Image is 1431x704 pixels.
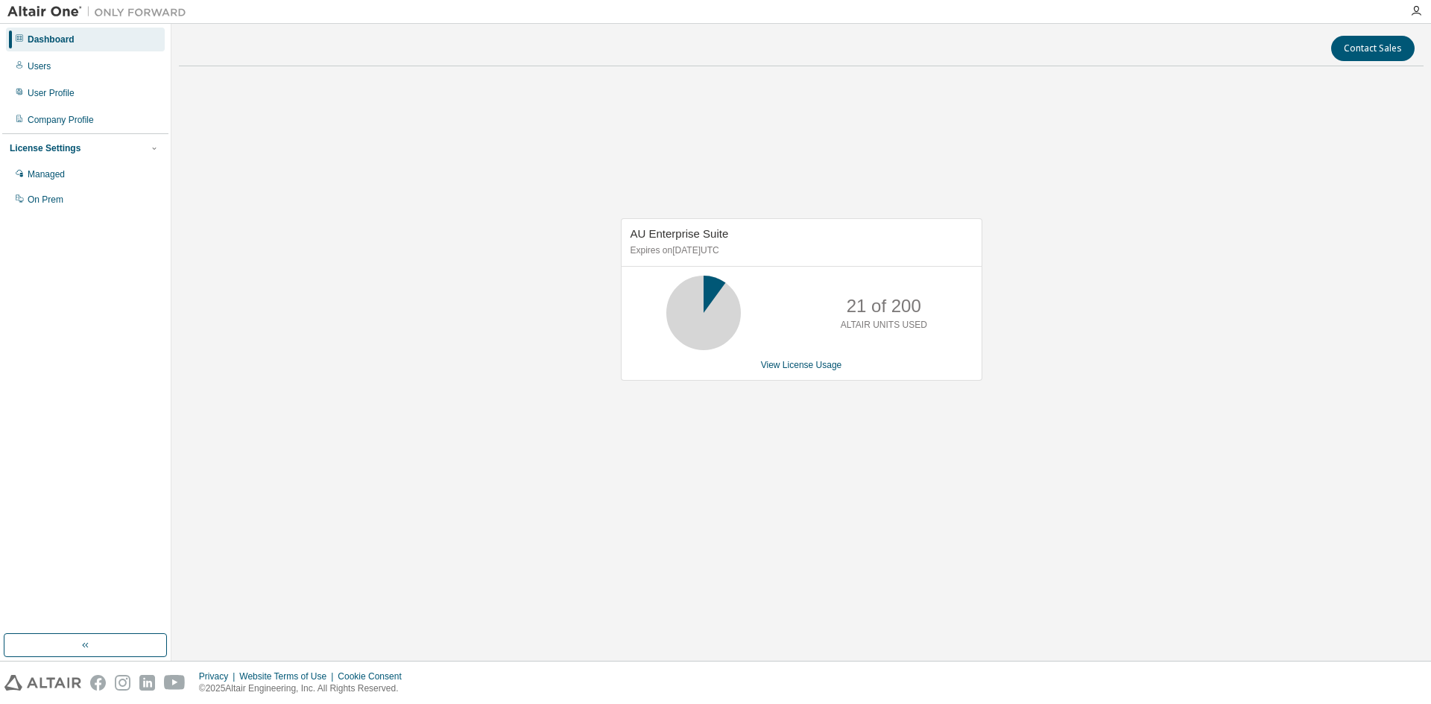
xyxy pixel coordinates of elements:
p: 21 of 200 [847,294,921,319]
div: Privacy [199,670,239,682]
img: youtube.svg [164,675,186,691]
div: Dashboard [28,34,75,45]
div: Company Profile [28,114,94,126]
div: Managed [28,168,65,180]
div: On Prem [28,194,63,206]
div: User Profile [28,87,75,99]
p: © 2025 Altair Engineering, Inc. All Rights Reserved. [199,682,411,695]
img: altair_logo.svg [4,675,81,691]
span: AU Enterprise Suite [631,227,729,240]
img: instagram.svg [115,675,130,691]
img: linkedin.svg [139,675,155,691]
p: ALTAIR UNITS USED [841,319,927,332]
img: facebook.svg [90,675,106,691]
a: View License Usage [761,360,842,370]
div: License Settings [10,142,80,154]
div: Users [28,60,51,72]
button: Contact Sales [1331,36,1415,61]
img: Altair One [7,4,194,19]
div: Website Terms of Use [239,670,338,682]
div: Cookie Consent [338,670,410,682]
p: Expires on [DATE] UTC [631,244,969,257]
